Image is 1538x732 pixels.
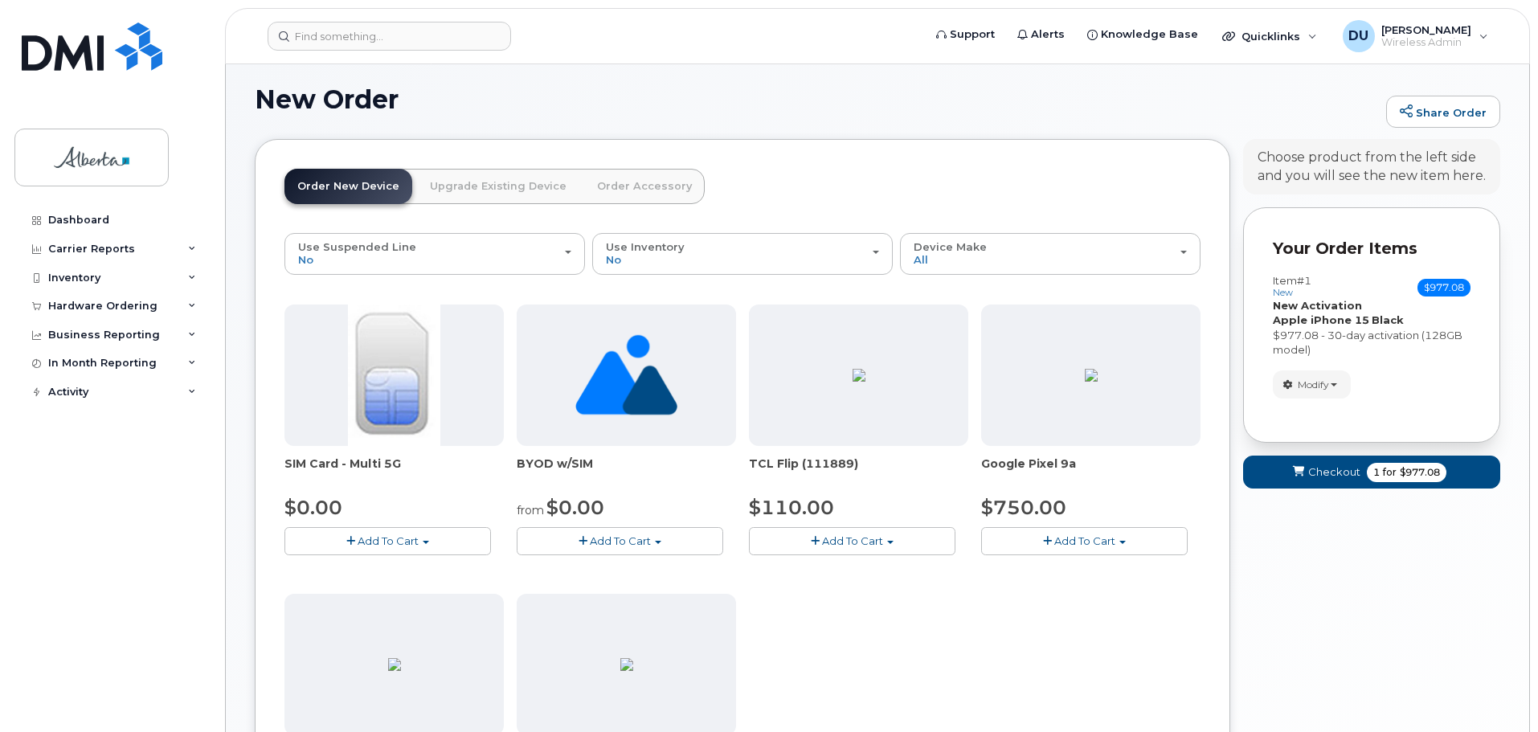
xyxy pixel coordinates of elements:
strong: Apple iPhone 15 [1273,313,1369,326]
span: Modify [1298,378,1329,392]
a: Order New Device [284,169,412,204]
span: $750.00 [981,496,1066,519]
span: Checkout [1308,464,1360,480]
button: Use Inventory No [592,233,893,275]
div: Quicklinks [1211,20,1328,52]
button: Add To Cart [284,527,491,555]
span: $0.00 [546,496,604,519]
span: for [1380,465,1400,480]
span: Add To Cart [1054,534,1115,547]
small: new [1273,287,1293,298]
span: #1 [1297,274,1311,287]
a: Upgrade Existing Device [417,169,579,204]
div: SIM Card - Multi 5G [284,456,504,488]
h3: Item [1273,275,1311,298]
span: Support [950,27,995,43]
h1: New Order [255,85,1378,113]
img: 4BBBA1A7-EEE1-4148-A36C-898E0DC10F5F.png [853,369,865,382]
small: from [517,503,544,517]
a: Alerts [1006,18,1076,51]
a: Order Accessory [584,169,705,204]
span: Add To Cart [590,534,651,547]
a: Share Order [1386,96,1500,128]
img: 00D627D4-43E9-49B7-A367-2C99342E128C.jpg [348,305,440,446]
strong: Black [1372,313,1404,326]
div: TCL Flip (111889) [749,456,968,488]
a: Knowledge Base [1076,18,1209,51]
strong: New Activation [1273,299,1362,312]
span: Device Make [914,240,987,253]
img: 96FE4D95-2934-46F2-B57A-6FE1B9896579.png [620,658,633,671]
span: Knowledge Base [1101,27,1198,43]
p: Your Order Items [1273,237,1471,260]
img: no_image_found-2caef05468ed5679b831cfe6fc140e25e0c280774317ffc20a367ab7fd17291e.png [575,305,677,446]
button: Add To Cart [981,527,1188,555]
span: No [606,253,621,266]
span: $110.00 [749,496,834,519]
span: $0.00 [284,496,342,519]
button: Add To Cart [749,527,955,555]
button: Use Suspended Line No [284,233,585,275]
button: Device Make All [900,233,1201,275]
button: Checkout 1 for $977.08 [1243,456,1500,489]
button: Modify [1273,370,1351,399]
span: $977.08 [1400,465,1440,480]
div: Google Pixel 9a [981,456,1201,488]
span: 1 [1373,465,1380,480]
span: No [298,253,313,266]
a: Support [925,18,1006,51]
span: DU [1348,27,1368,46]
img: 13294312-3312-4219-9925-ACC385DD21E2.png [1085,369,1098,382]
img: BB80DA02-9C0E-4782-AB1B-B1D93CAC2204.png [388,658,401,671]
span: Alerts [1031,27,1065,43]
span: Wireless Admin [1381,36,1471,49]
div: Choose product from the left side and you will see the new item here. [1258,149,1486,186]
div: BYOD w/SIM [517,456,736,488]
span: Add To Cart [822,534,883,547]
button: Add To Cart [517,527,723,555]
span: $977.08 [1417,279,1471,296]
div: $977.08 - 30-day activation (128GB model) [1273,328,1471,358]
span: Use Inventory [606,240,685,253]
span: [PERSON_NAME] [1381,23,1471,36]
span: All [914,253,928,266]
span: Use Suspended Line [298,240,416,253]
span: Add To Cart [358,534,419,547]
span: Quicklinks [1241,30,1300,43]
div: Dorothy Unruh [1331,20,1499,52]
input: Find something... [268,22,511,51]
